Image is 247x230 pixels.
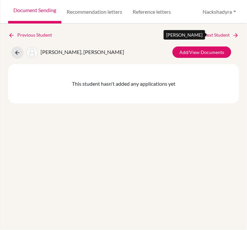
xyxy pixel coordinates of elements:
[204,31,239,39] a: Next Student
[41,49,124,55] span: [PERSON_NAME], [PERSON_NAME]
[8,64,239,103] div: This student hasn't added any applications yet
[164,30,205,40] div: [PERSON_NAME]
[173,46,231,58] a: Add/View Documents
[8,31,57,39] a: Previous Student
[200,6,239,18] button: Nackshadyra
